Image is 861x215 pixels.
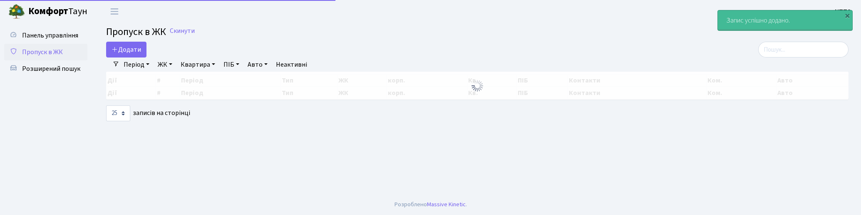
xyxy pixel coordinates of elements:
a: Скинути [170,27,195,35]
span: Розширений пошук [22,64,80,73]
a: Період [120,57,153,72]
a: Квартира [177,57,218,72]
a: Додати [106,42,146,57]
a: Massive Kinetic [427,200,466,209]
span: Пропуск в ЖК [106,25,166,39]
img: logo.png [8,3,25,20]
input: Пошук... [758,42,849,57]
label: записів на сторінці [106,105,190,121]
b: КПП8 [835,7,851,16]
a: Неактивні [273,57,310,72]
div: Розроблено . [395,200,467,209]
a: Пропуск в ЖК [4,44,87,60]
a: КПП8 [835,7,851,17]
span: Додати [112,45,141,54]
div: Запис успішно додано. [718,10,852,30]
a: Авто [244,57,271,72]
a: Панель управління [4,27,87,44]
a: Розширений пошук [4,60,87,77]
span: Таун [28,5,87,19]
a: ПІБ [220,57,243,72]
span: Пропуск в ЖК [22,47,63,57]
button: Переключити навігацію [104,5,125,18]
span: Панель управління [22,31,78,40]
img: Обробка... [471,79,484,92]
div: × [843,11,851,20]
a: ЖК [154,57,176,72]
b: Комфорт [28,5,68,18]
select: записів на сторінці [106,105,130,121]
